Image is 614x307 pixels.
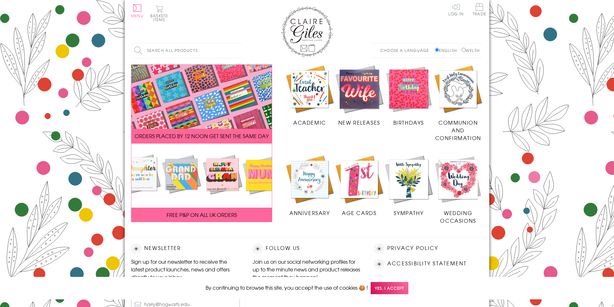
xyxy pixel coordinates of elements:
a: Log In [448,3,464,16]
a: Academic [285,64,335,127]
label: English [435,47,460,53]
span: Menu [131,13,144,19]
a: Birthdays [384,64,434,127]
span: Yes, I accept [371,282,408,295]
a: Sympathy [384,154,434,217]
input: Search [237,43,243,58]
input: Welsh [461,48,466,52]
p: Choose a language: [380,47,434,53]
input: English [435,48,439,52]
span: Anniversary [289,209,330,217]
span: Communion and Confirmation [435,119,481,142]
span: New Releases [338,119,380,126]
h2: Follow Us [253,244,361,253]
a: Age Cards [335,154,384,217]
span: Academic [293,119,326,126]
img: Claire Giles Greetings Cards [281,6,333,57]
h2: Newsletter [131,244,240,253]
label: Welsh [461,47,480,53]
input: Search all products [131,43,243,58]
span: Birthdays [393,119,424,126]
span: ORDERS PLACED BY 12 NOON GET SENT THE SAME DAY [135,132,269,140]
a: Wedding Occasions [433,154,483,224]
p: Sign up for our newsletter to receive the latest product launches, news and offers directly to yo... [131,258,240,281]
p: Join us on our social networking profiles for up to the minute news and product releases the mome... [253,258,361,281]
span: Sympathy [394,209,423,217]
a: New Releases [335,64,384,127]
span: Wedding Occasions [440,209,476,224]
a: Anniversary [285,154,335,217]
a: Communion and Confirmation [433,64,483,142]
button: Basket0 items [150,5,168,21]
span: Age Cards [342,209,376,217]
a: Trade [473,3,486,17]
a: Blog [387,275,404,283]
span: 0 items [153,13,168,22]
a: Accessibility Statement [387,259,467,268]
button: Menu [131,4,144,18]
a: Privacy Policy [387,244,438,253]
span: Trade [473,3,486,16]
span: FREE P&P ON ALL UK ORDERS [167,211,237,219]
